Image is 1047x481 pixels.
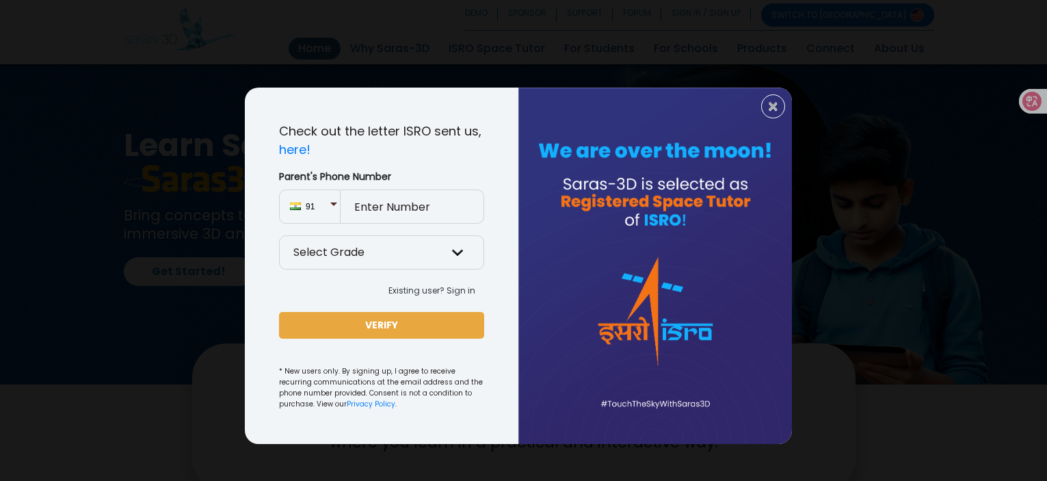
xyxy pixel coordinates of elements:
[279,122,484,159] p: Check out the letter ISRO sent us,
[341,190,484,224] input: Enter Number
[279,141,310,158] a: here!
[279,366,484,410] small: * New users only. By signing up, I agree to receive recurring communications at the email address...
[306,200,330,213] span: 91
[767,98,779,116] span: ×
[279,312,484,339] button: VERIFY
[380,281,484,301] button: Existing user? Sign in
[347,399,395,409] a: Privacy Policy
[761,94,785,118] button: Close
[279,170,484,184] label: Parent's Phone Number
